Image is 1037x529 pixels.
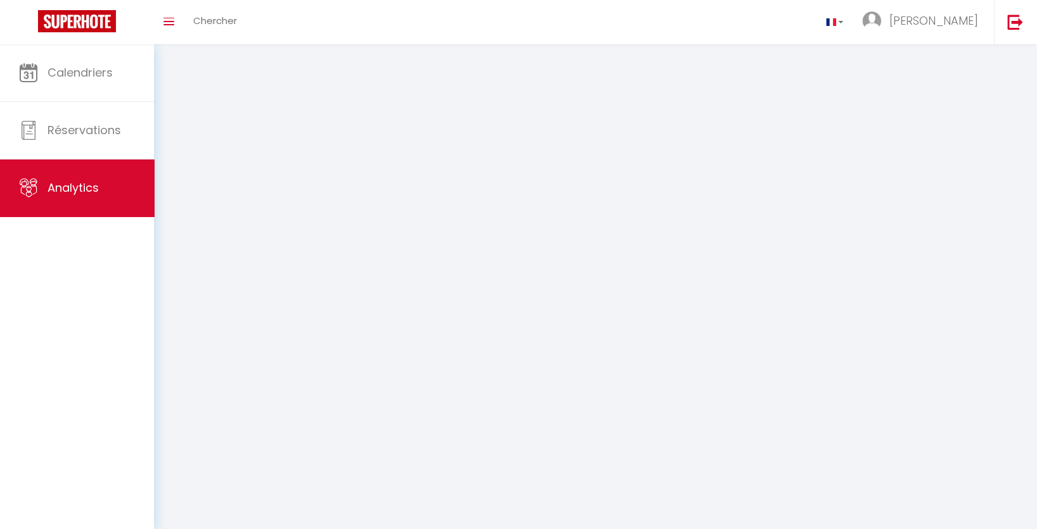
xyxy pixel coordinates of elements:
span: Chercher [193,14,237,27]
img: Super Booking [38,10,116,32]
span: Réservations [48,122,121,138]
img: logout [1007,14,1023,30]
span: Analytics [48,180,99,196]
span: Calendriers [48,65,113,80]
img: ... [862,11,881,30]
span: [PERSON_NAME] [889,13,978,28]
